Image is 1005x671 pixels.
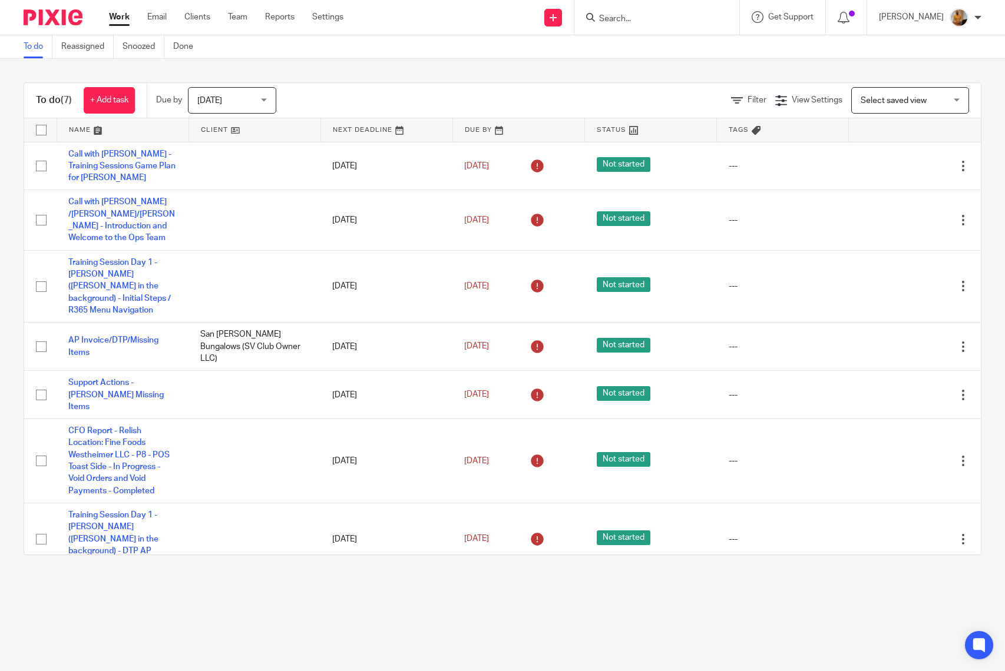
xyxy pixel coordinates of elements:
[729,455,837,467] div: ---
[24,9,82,25] img: Pixie
[597,386,650,401] span: Not started
[61,35,114,58] a: Reassigned
[68,378,164,411] a: Support Actions - [PERSON_NAME] Missing Items
[320,142,452,190] td: [DATE]
[748,96,766,104] span: Filter
[61,95,72,105] span: (7)
[950,8,968,27] img: 1234.JPG
[597,530,650,545] span: Not started
[729,214,837,226] div: ---
[464,216,489,224] span: [DATE]
[265,11,295,23] a: Reports
[597,452,650,467] span: Not started
[123,35,164,58] a: Snoozed
[68,198,175,242] a: Call with [PERSON_NAME] /[PERSON_NAME]/[PERSON_NAME] - Introduction and Welcome to the Ops Team
[68,427,170,495] a: CFO Report - Relish Location: Fine Foods Westheimer LLC - P8 - POS Toast Side - In Progress - Voi...
[24,35,52,58] a: To do
[228,11,247,23] a: Team
[464,282,489,290] span: [DATE]
[464,162,489,170] span: [DATE]
[598,14,704,25] input: Search
[464,343,489,351] span: [DATE]
[68,258,171,314] a: Training Session Day 1 - [PERSON_NAME] ([PERSON_NAME] in the background) - Initial Steps / R365 M...
[36,94,72,107] h1: To do
[197,97,222,105] span: [DATE]
[320,419,452,503] td: [DATE]
[109,11,130,23] a: Work
[597,277,650,292] span: Not started
[597,211,650,226] span: Not started
[156,94,182,106] p: Due by
[597,157,650,172] span: Not started
[729,127,749,133] span: Tags
[729,160,837,172] div: ---
[320,503,452,575] td: [DATE]
[184,11,210,23] a: Clients
[320,250,452,323] td: [DATE]
[68,150,176,182] a: Call with [PERSON_NAME] - Training Sessions Game Plan for [PERSON_NAME]
[320,323,452,371] td: [DATE]
[879,11,944,23] p: [PERSON_NAME]
[464,390,489,398] span: [DATE]
[597,338,650,353] span: Not started
[147,11,167,23] a: Email
[312,11,343,23] a: Settings
[861,97,927,105] span: Select saved view
[729,533,837,545] div: ---
[464,535,489,543] span: [DATE]
[84,87,135,114] a: + Add task
[729,341,837,353] div: ---
[68,336,158,356] a: AP Invoice/DTP/Missing Items
[464,457,489,465] span: [DATE]
[729,389,837,401] div: ---
[173,35,202,58] a: Done
[320,371,452,419] td: [DATE]
[320,190,452,250] td: [DATE]
[68,511,164,567] a: Training Session Day 1 - [PERSON_NAME] ([PERSON_NAME] in the background) - DTP AP Capture / DTP A...
[768,13,814,21] span: Get Support
[729,280,837,292] div: ---
[792,96,842,104] span: View Settings
[189,323,320,371] td: San [PERSON_NAME] Bungalows (SV Club Owner LLC)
